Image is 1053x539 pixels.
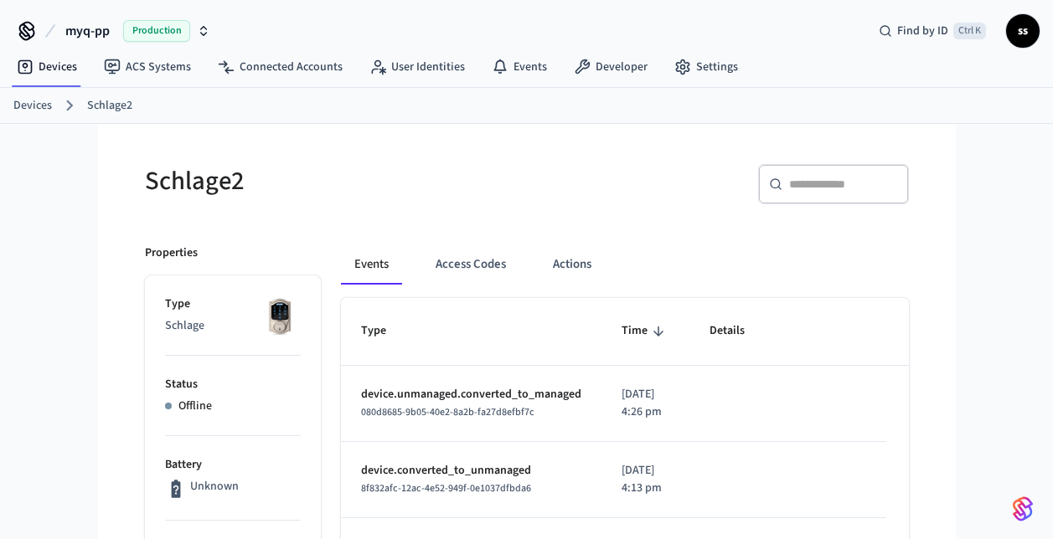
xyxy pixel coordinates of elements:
span: Time [622,318,669,344]
span: Ctrl K [953,23,986,39]
p: [DATE] 4:13 pm [622,462,669,497]
a: Settings [661,52,751,82]
h5: Schlage2 [145,164,517,198]
p: device.converted_to_unmanaged [361,462,581,480]
button: Access Codes [422,244,519,285]
a: Devices [3,52,90,82]
a: Connected Accounts [204,52,356,82]
p: Status [165,376,301,393]
span: ss [1008,16,1038,46]
span: myq-pp [65,21,110,41]
p: Unknown [190,478,239,495]
p: Properties [145,244,198,262]
span: Details [710,318,767,344]
a: Developer [560,52,661,82]
div: ant example [341,244,909,285]
span: Production [123,20,190,42]
span: 8f832afc-12ac-4e52-949f-0e1037dfbda6 [361,481,531,495]
a: Schlage2 [87,97,132,115]
span: Find by ID [897,23,948,39]
p: Type [165,295,301,313]
img: SeamLogoGradient.69752ec5.svg [1013,495,1033,522]
p: Battery [165,456,301,474]
p: Schlage [165,317,301,335]
a: ACS Systems [90,52,204,82]
a: Devices [13,97,52,115]
p: Offline [178,398,212,415]
a: User Identities [356,52,478,82]
button: ss [1006,14,1040,48]
p: [DATE] 4:26 pm [622,386,669,421]
span: Type [361,318,408,344]
div: Find by IDCtrl K [865,16,999,46]
button: Actions [539,244,605,285]
a: Events [478,52,560,82]
span: 080d8685-9b05-40e2-8a2b-fa27d8efbf7c [361,405,534,419]
p: device.unmanaged.converted_to_managed [361,386,581,403]
button: Events [341,244,402,285]
img: Schlage Sense Smart Deadbolt with Camelot Trim, Front [259,295,301,337]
